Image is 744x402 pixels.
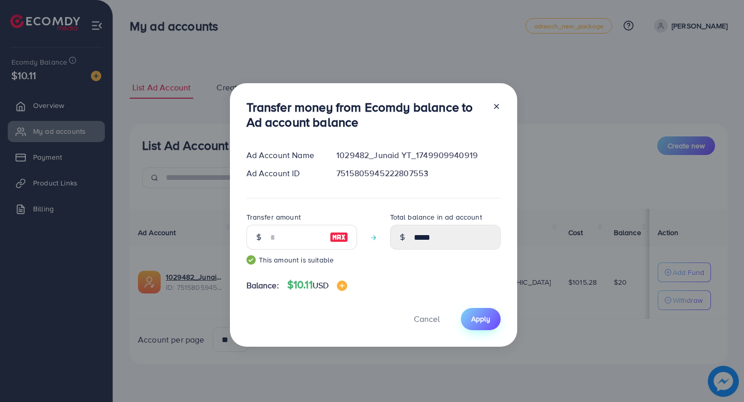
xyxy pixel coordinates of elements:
span: USD [313,280,329,291]
label: Transfer amount [246,212,301,222]
button: Apply [461,308,501,330]
div: 7515805945222807553 [328,167,508,179]
div: 1029482_Junaid YT_1749909940919 [328,149,508,161]
img: image [337,281,347,291]
div: Ad Account Name [238,149,329,161]
img: image [330,231,348,243]
button: Cancel [401,308,453,330]
h4: $10.11 [287,279,347,291]
h3: Transfer money from Ecomdy balance to Ad account balance [246,100,484,130]
span: Cancel [414,313,440,324]
span: Balance: [246,280,279,291]
img: guide [246,255,256,265]
span: Apply [471,314,490,324]
small: This amount is suitable [246,255,357,265]
div: Ad Account ID [238,167,329,179]
label: Total balance in ad account [390,212,482,222]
